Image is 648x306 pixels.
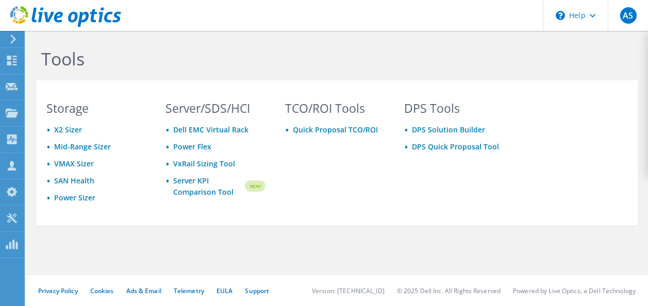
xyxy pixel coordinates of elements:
[41,48,627,70] h1: Tools
[165,103,265,114] h3: Server/SDS/HCI
[412,142,499,151] a: DPS Quick Proposal Tool
[312,286,385,295] li: Version: [TECHNICAL_ID]
[397,286,501,295] li: © 2025 Dell Inc. All Rights Reserved
[173,159,235,168] a: VxRail Sizing Tool
[54,125,82,134] a: X2 Sizer
[173,125,248,134] a: Dell EMC Virtual Rack
[54,159,94,168] a: VMAX Sizer
[412,125,485,134] a: DPS Solution Builder
[126,286,161,295] a: Ads & Email
[54,142,111,151] a: Mid-Range Sizer
[90,286,114,295] a: Cookies
[173,142,211,151] a: Power Flex
[54,193,95,202] a: Power Sizer
[54,176,94,185] a: SAN Health
[293,125,378,134] a: Quick Proposal TCO/ROI
[38,286,78,295] a: Privacy Policy
[217,286,232,295] a: EULA
[513,286,636,295] li: Powered by Live Optics, a Dell Technology
[620,7,637,24] span: AS
[174,286,204,295] a: Telemetry
[245,286,269,295] a: Support
[556,11,565,20] svg: \n
[46,103,146,114] h3: Storage
[173,175,243,198] a: Server KPI Comparison Tool
[243,174,265,198] img: new-badge.svg
[404,103,504,114] h3: DPS Tools
[285,103,385,114] h3: TCO/ROI Tools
